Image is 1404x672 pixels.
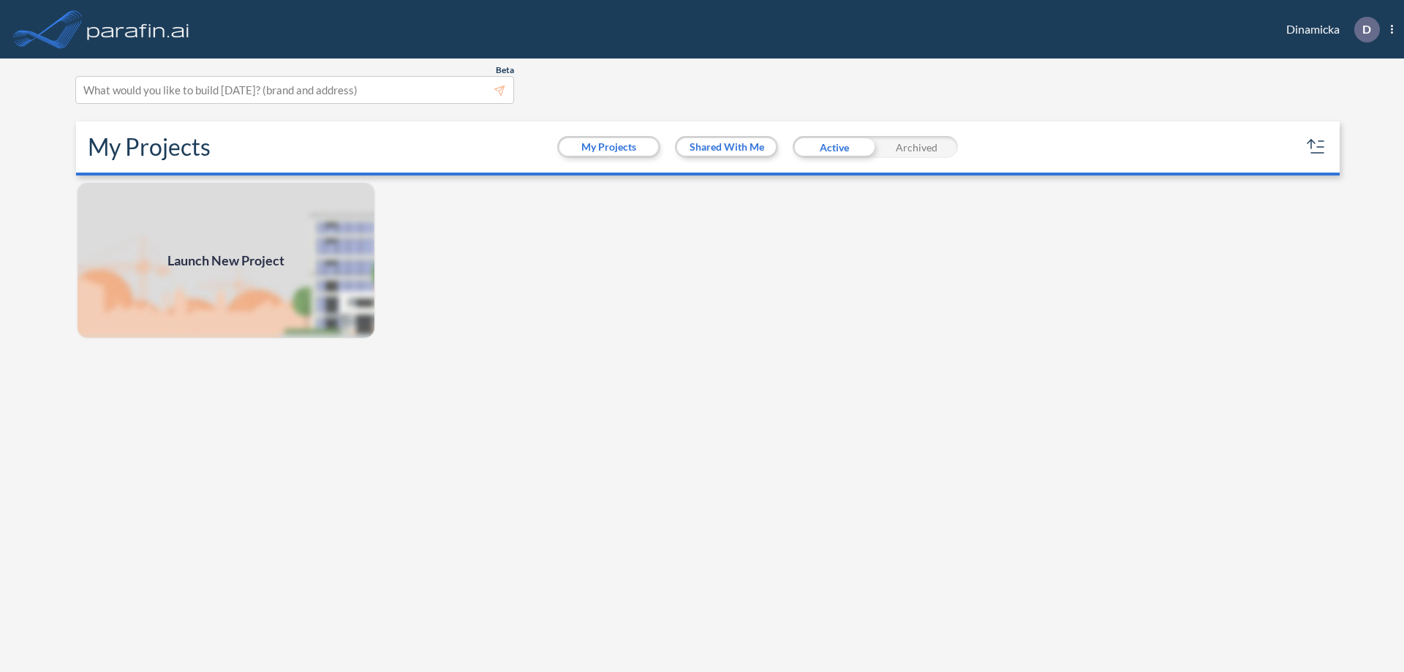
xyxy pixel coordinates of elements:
[1362,23,1371,36] p: D
[793,136,875,158] div: Active
[559,138,658,156] button: My Projects
[84,15,192,44] img: logo
[875,136,958,158] div: Archived
[88,133,211,161] h2: My Projects
[76,181,376,339] img: add
[496,64,514,76] span: Beta
[76,181,376,339] a: Launch New Project
[1305,135,1328,159] button: sort
[1264,17,1393,42] div: Dinamicka
[167,251,284,271] span: Launch New Project
[677,138,776,156] button: Shared With Me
